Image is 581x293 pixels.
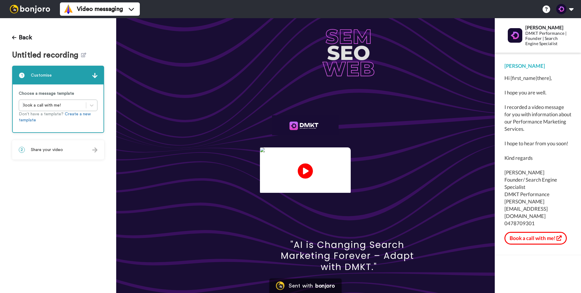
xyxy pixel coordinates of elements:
[64,4,73,14] img: vm-color.svg
[525,31,571,46] div: DMKT Performance | Founder | Search Engine Specialist
[260,147,351,152] img: 2afb8a4d-3ddf-4e7b-a9f1-a5a3db16864c.jpg
[31,72,52,78] span: Customise
[525,25,571,30] div: [PERSON_NAME]
[504,74,571,227] div: Hi {first_name|there}, I hope you are well. I recorded a video message for you with information a...
[19,91,97,97] p: Choose a message template
[19,147,25,153] span: 2
[269,278,341,293] a: Bonjoro LogoSent withbonjoro
[19,72,25,78] span: 1
[92,147,97,153] img: arrow.svg
[19,112,91,122] a: Create a new template
[272,115,339,135] img: 6dc56659-8f0f-43d7-83f3-e9d46c0fbded
[12,51,81,60] span: Untitled recording
[504,62,571,70] div: [PERSON_NAME]
[315,283,335,288] div: bonjoro
[276,281,284,290] img: Bonjoro Logo
[12,140,104,160] div: 2Share your video
[504,232,567,245] button: Book a call with me!
[7,5,53,13] img: bj-logo-header-white.svg
[12,30,32,45] button: Back
[92,73,97,78] img: arrow.svg
[19,111,97,123] p: Don’t have a template?
[77,5,123,13] span: Video messaging
[31,147,63,153] span: Share your video
[508,28,522,43] img: Profile Image
[289,283,313,288] div: Sent with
